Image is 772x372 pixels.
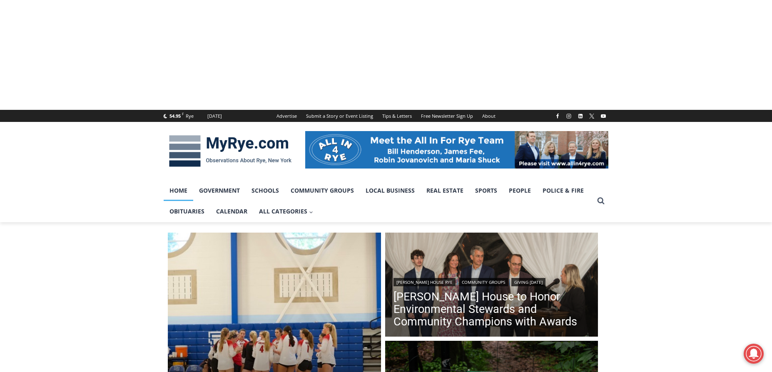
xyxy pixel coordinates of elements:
[393,290,590,328] a: [PERSON_NAME] House to Honor Environmental Stewards and Community Champions with Awards
[193,180,246,201] a: Government
[553,111,563,121] a: Facebook
[360,180,421,201] a: Local Business
[305,131,608,169] img: All in for Rye
[537,180,590,201] a: Police & Fire
[459,278,508,286] a: Community Groups
[385,233,598,339] a: Read More Wainwright House to Honor Environmental Stewards and Community Champions with Awards
[593,193,608,208] button: View Search Form
[587,111,597,121] a: X
[393,276,590,286] div: | |
[393,278,456,286] a: [PERSON_NAME] House Rye
[511,278,545,286] a: Giving [DATE]
[164,180,593,222] nav: Primary Navigation
[186,112,194,120] div: Rye
[478,110,500,122] a: About
[598,111,608,121] a: YouTube
[164,129,297,173] img: MyRye.com
[469,180,503,201] a: Sports
[182,112,184,116] span: F
[207,112,222,120] div: [DATE]
[246,180,285,201] a: Schools
[285,180,360,201] a: Community Groups
[164,201,210,222] a: Obituaries
[503,180,537,201] a: People
[564,111,574,121] a: Instagram
[272,110,500,122] nav: Secondary Navigation
[259,207,313,216] span: All Categories
[421,180,469,201] a: Real Estate
[575,111,585,121] a: Linkedin
[416,110,478,122] a: Free Newsletter Sign Up
[301,110,378,122] a: Submit a Story or Event Listing
[253,201,319,222] a: All Categories
[385,233,598,339] img: (PHOTO: Ferdinand Coghlan (Rye High School Eagle Scout), Lisa Dominici (executive director, Rye Y...
[378,110,416,122] a: Tips & Letters
[210,201,253,222] a: Calendar
[164,180,193,201] a: Home
[169,113,181,119] span: 54.95
[272,110,301,122] a: Advertise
